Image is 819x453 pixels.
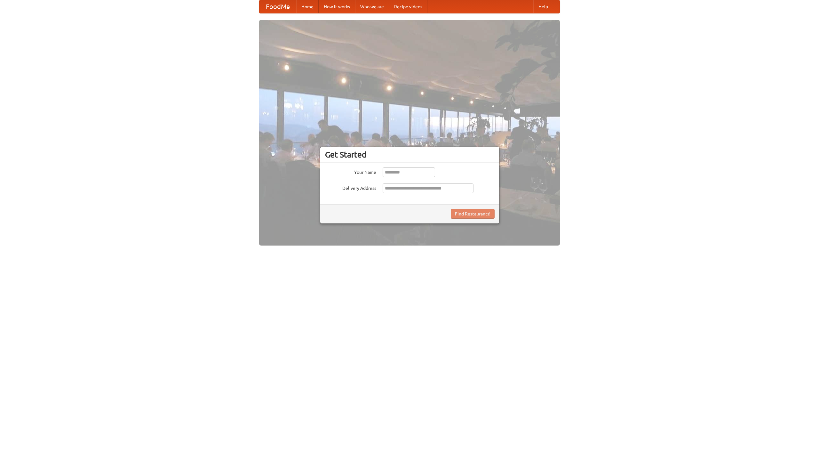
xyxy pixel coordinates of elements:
a: Help [533,0,553,13]
button: Find Restaurants! [451,209,495,219]
a: Home [296,0,319,13]
label: Your Name [325,167,376,175]
h3: Get Started [325,150,495,159]
a: Recipe videos [389,0,427,13]
label: Delivery Address [325,183,376,191]
a: FoodMe [259,0,296,13]
a: How it works [319,0,355,13]
a: Who we are [355,0,389,13]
